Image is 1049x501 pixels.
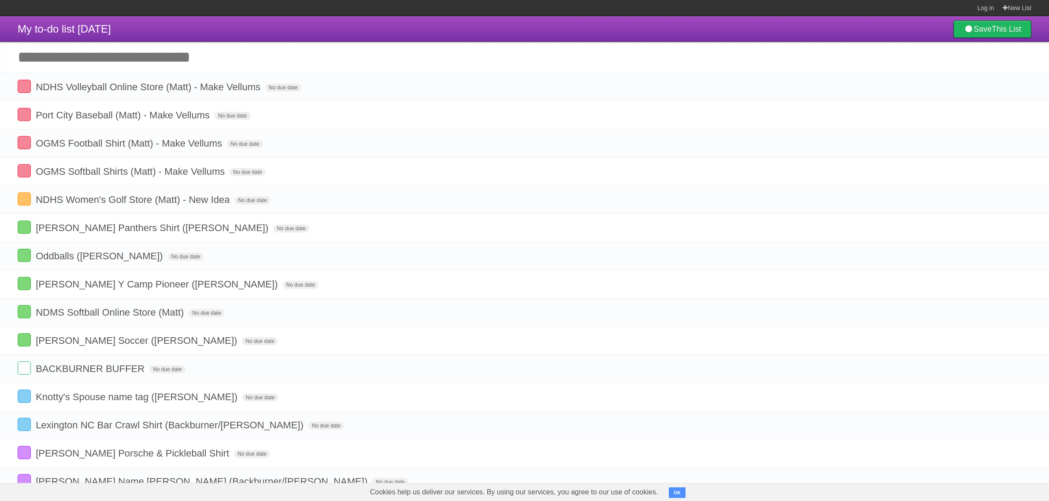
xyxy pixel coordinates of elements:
span: No due date [230,168,265,176]
span: No due date [189,309,224,317]
span: No due date [273,225,309,232]
span: Cookies help us deliver our services. By using our services, you agree to our use of cookies. [361,483,667,501]
label: Done [18,390,31,403]
span: No due date [265,84,301,92]
label: Done [18,474,31,487]
label: Done [18,108,31,121]
span: NDHS Volleyball Online Store (Matt) - Make Vellums [36,81,263,92]
span: No due date [308,422,344,430]
span: No due date [242,337,278,345]
span: No due date [242,394,278,402]
label: Done [18,221,31,234]
span: [PERSON_NAME] Porsche & Pickleball Shirt [36,448,231,459]
label: Done [18,361,31,375]
label: Done [18,418,31,431]
span: OGMS Football Shirt (Matt) - Make Vellums [36,138,224,149]
span: My to-do list [DATE] [18,23,111,35]
label: Done [18,333,31,346]
label: Done [18,305,31,318]
span: OGMS Softball Shirts (Matt) - Make Vellums [36,166,227,177]
span: No due date [215,112,250,120]
span: No due date [283,281,319,289]
span: [PERSON_NAME] Y Camp Pioneer ([PERSON_NAME]) [36,279,280,290]
a: SaveThis List [953,20,1031,38]
span: NDMS Softball Online Store (Matt) [36,307,186,318]
span: Port City Baseball (Matt) - Make Vellums [36,110,212,121]
span: Knotty's Spouse name tag ([PERSON_NAME]) [36,391,240,402]
span: [PERSON_NAME] Name [PERSON_NAME] (Backburner/[PERSON_NAME]) [36,476,370,487]
span: No due date [168,253,204,261]
span: [PERSON_NAME] Panthers Shirt ([PERSON_NAME]) [36,222,271,233]
span: No due date [234,450,270,458]
span: Oddballs ([PERSON_NAME]) [36,250,165,262]
label: Done [18,446,31,459]
span: [PERSON_NAME] Soccer ([PERSON_NAME]) [36,335,239,346]
span: NDHS Women's Golf Store (Matt) - New Idea [36,194,232,205]
b: This List [992,25,1021,33]
span: BACKBURNER BUFFER [36,363,147,374]
span: No due date [227,140,263,148]
label: Done [18,277,31,290]
label: Done [18,249,31,262]
label: Done [18,164,31,177]
span: No due date [149,365,185,373]
span: No due date [235,196,271,204]
button: OK [669,487,686,498]
label: Done [18,80,31,93]
span: No due date [372,478,408,486]
label: Done [18,192,31,206]
label: Done [18,136,31,149]
span: Lexington NC Bar Crawl Shirt (Backburner/[PERSON_NAME]) [36,420,306,431]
